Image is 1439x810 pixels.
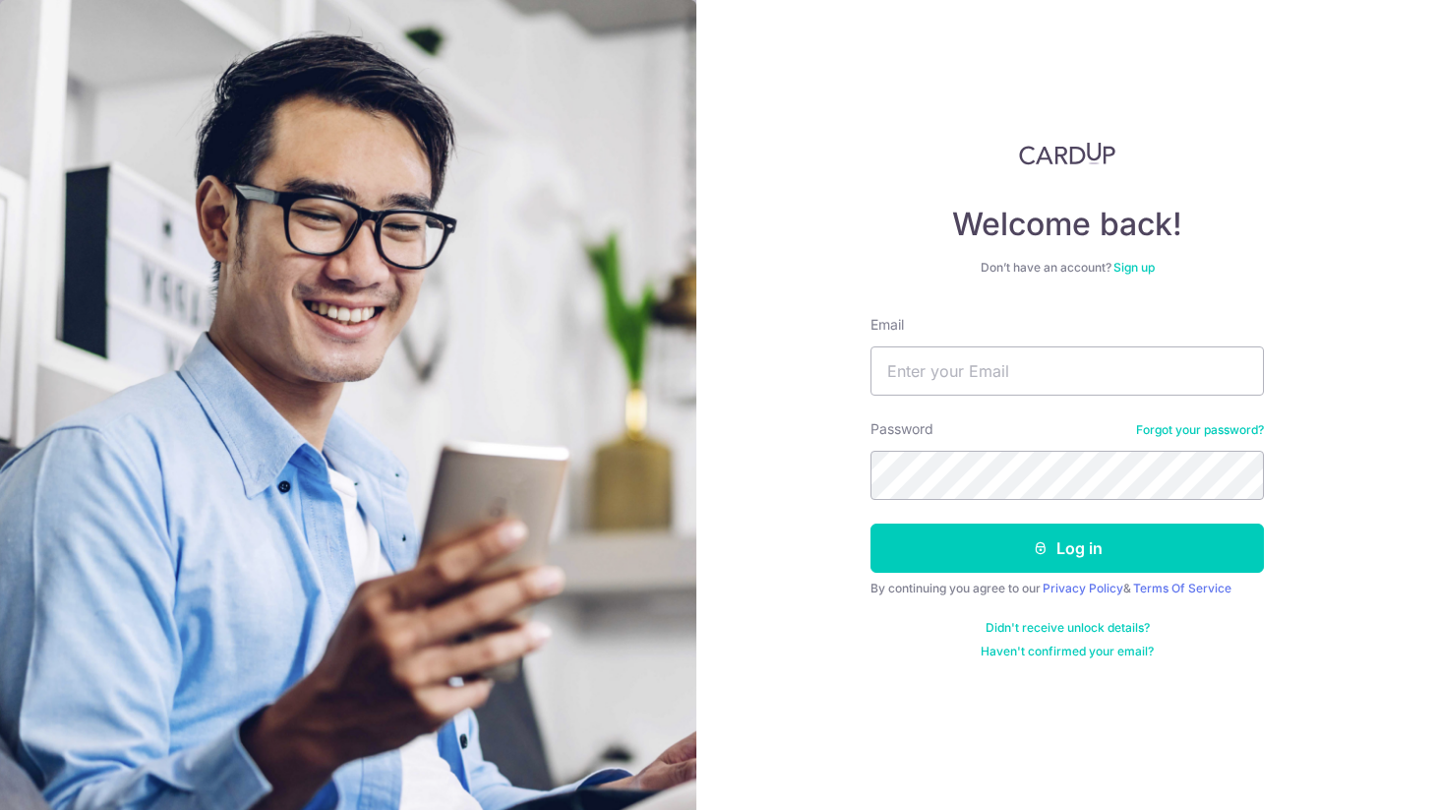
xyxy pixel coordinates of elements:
a: Sign up [1113,260,1155,275]
a: Didn't receive unlock details? [986,620,1150,636]
label: Email [870,315,904,335]
a: Privacy Policy [1043,581,1123,595]
a: Haven't confirmed your email? [981,644,1154,659]
div: Don’t have an account? [870,260,1264,276]
div: By continuing you agree to our & [870,581,1264,596]
a: Forgot your password? [1136,422,1264,438]
a: Terms Of Service [1133,581,1231,595]
button: Log in [870,524,1264,573]
h4: Welcome back! [870,205,1264,244]
img: CardUp Logo [1019,142,1115,165]
label: Password [870,419,933,439]
input: Enter your Email [870,346,1264,396]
